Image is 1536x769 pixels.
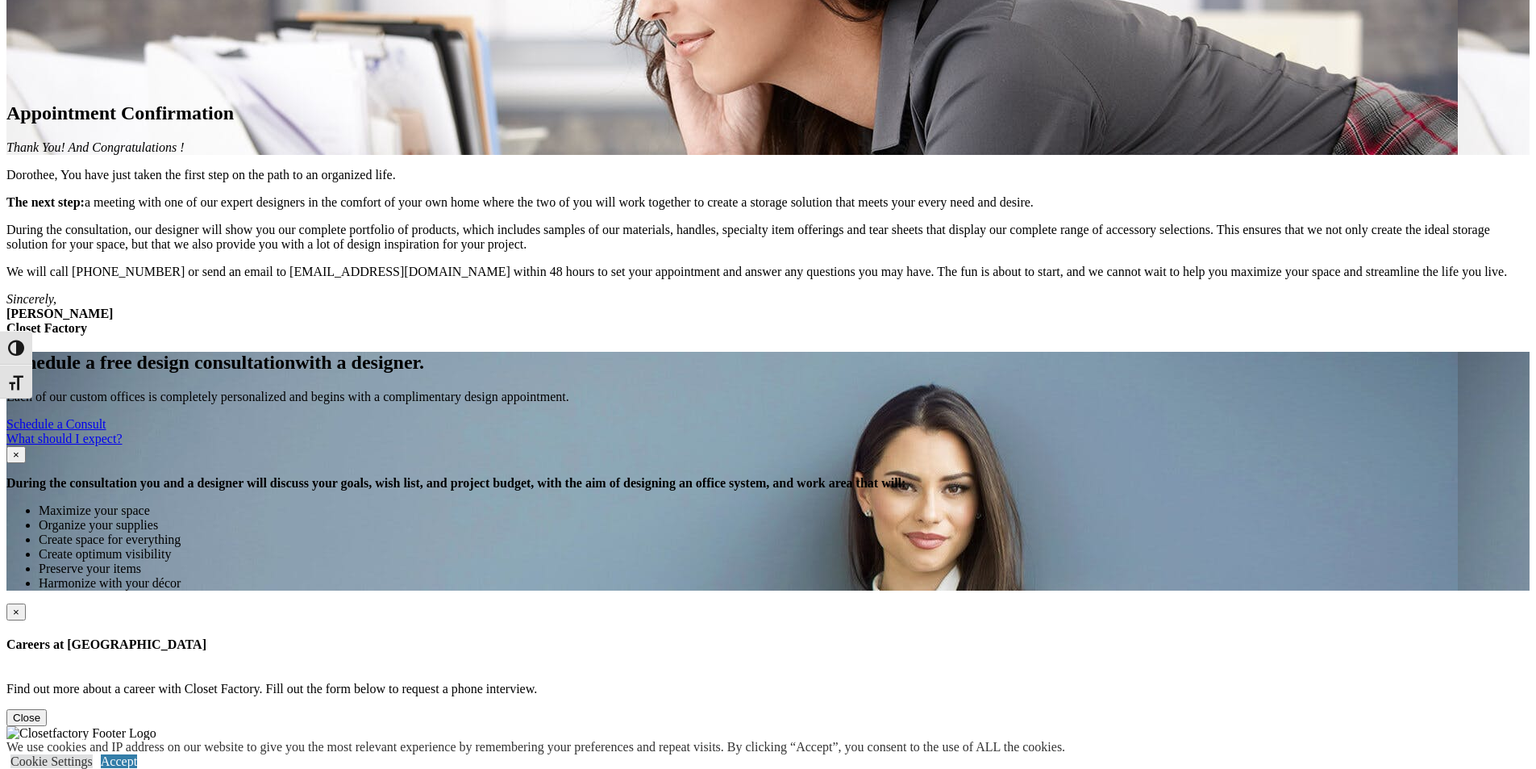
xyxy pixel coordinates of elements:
[6,321,87,335] strong: Closet Factory
[6,432,123,445] a: What should I expect?
[6,637,1530,652] h4: Careers at [GEOGRAPHIC_DATA]
[6,417,106,431] a: Schedule a Consult
[6,446,26,463] button: Close
[6,682,1530,696] p: Find out more about a career with Closet Factory. Fill out the form below to request a phone inte...
[6,195,1530,210] p: a meeting with one of our expert designers in the comfort of your own home where the two of you w...
[6,604,26,621] button: Close
[39,547,1530,562] li: Create optimum visibility
[10,754,93,768] a: Cookie Settings
[6,102,1530,124] h1: Appointment Confirmation
[6,195,85,209] strong: The next step:
[13,606,19,618] span: ×
[39,533,1530,547] li: Create space for everything
[6,709,47,726] button: Close
[6,292,56,306] em: Sincerely,
[6,390,1530,404] p: Each of our custom offices is completely personalized and begins with a complimentary design appo...
[6,726,156,741] img: Closetfactory Footer Logo
[6,168,396,182] span: Dorothee, You have just taken the first step on the path to an organized life.
[6,223,1530,252] p: During the consultation, our designer will show you our complete portfolio of products, which inc...
[6,740,1065,754] div: We use cookies and IP address on our website to give you the most relevant experience by remember...
[39,576,1530,591] li: Harmonize with your décor
[6,265,1530,279] p: We will call [PHONE_NUMBER] or send an email to [EMAIL_ADDRESS][DOMAIN_NAME] within 48 hours to s...
[6,352,1530,374] h2: Schedule a free design consultation
[295,352,424,373] span: with a designer.
[39,562,1530,576] li: Preserve your items
[6,140,184,154] em: Thank You! And Congratulations !
[13,449,19,461] span: ×
[6,307,113,320] strong: [PERSON_NAME]
[6,476,905,490] strong: During the consultation you and a designer will discuss your goals, wish list, and project budget...
[101,754,137,768] a: Accept
[39,518,1530,533] li: Organize your supplies
[39,504,1530,518] li: Maximize your space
